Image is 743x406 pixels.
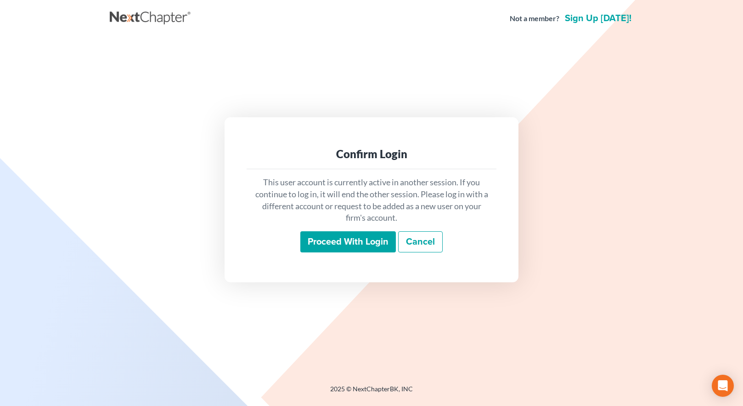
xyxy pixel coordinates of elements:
[712,375,734,397] div: Open Intercom Messenger
[254,147,489,161] div: Confirm Login
[254,177,489,224] p: This user account is currently active in another session. If you continue to log in, it will end ...
[110,384,633,401] div: 2025 © NextChapterBK, INC
[300,231,396,252] input: Proceed with login
[510,13,559,24] strong: Not a member?
[398,231,443,252] a: Cancel
[563,14,633,23] a: Sign up [DATE]!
